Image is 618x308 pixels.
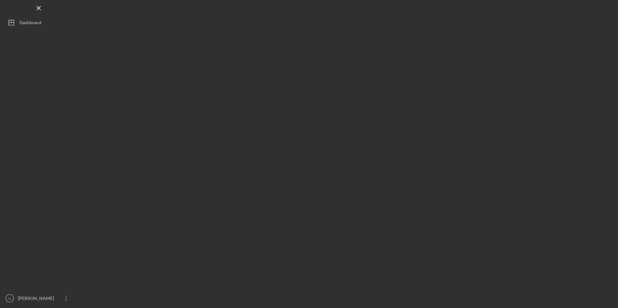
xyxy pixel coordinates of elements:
[16,292,58,306] div: [PERSON_NAME]
[8,297,12,300] text: AL
[19,16,41,31] div: Dashboard
[3,16,74,29] button: Dashboard
[3,292,74,305] button: AL[PERSON_NAME]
